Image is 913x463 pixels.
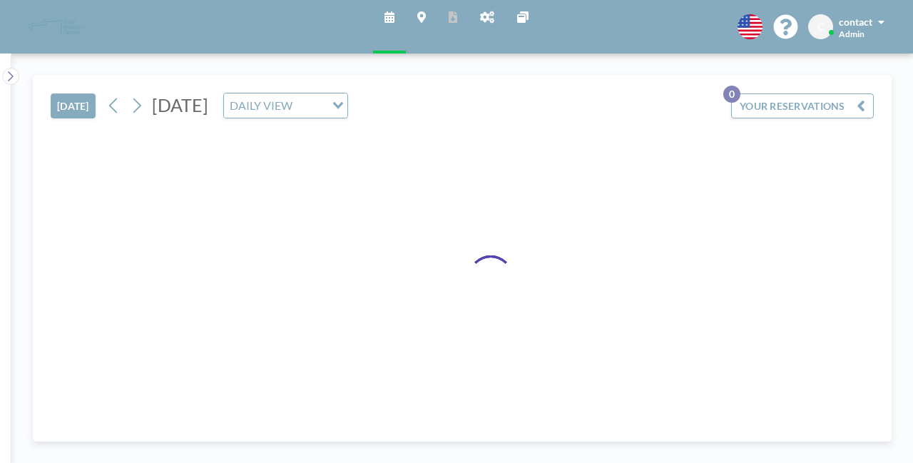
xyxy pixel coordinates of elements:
[839,29,864,39] span: Admin
[817,21,824,34] span: C
[224,93,347,118] div: Search for option
[723,86,740,103] p: 0
[51,93,96,118] button: [DATE]
[23,13,91,41] img: organization-logo
[152,94,208,116] span: [DATE]
[839,16,872,28] span: contact
[227,96,295,115] span: DAILY VIEW
[731,93,874,118] button: YOUR RESERVATIONS0
[297,96,324,115] input: Search for option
